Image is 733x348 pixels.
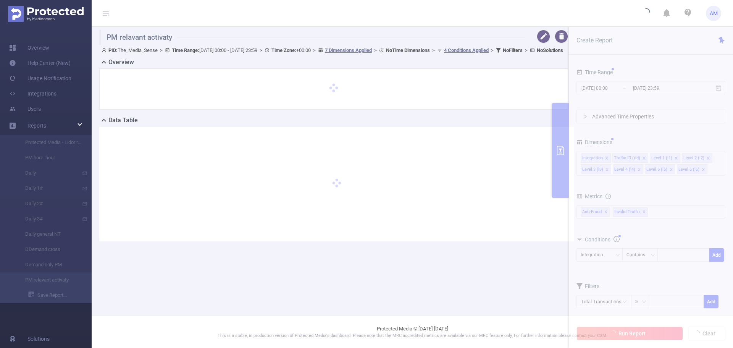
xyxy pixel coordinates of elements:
[108,116,138,125] h2: Data Table
[27,331,50,346] span: Solutions
[271,47,296,53] b: Time Zone:
[9,55,71,71] a: Help Center (New)
[172,47,199,53] b: Time Range:
[257,47,265,53] span: >
[9,40,49,55] a: Overview
[9,86,57,101] a: Integrations
[503,47,523,53] b: No Filters
[489,47,496,53] span: >
[102,47,563,53] span: The_Media_Sense [DATE] 00:00 - [DATE] 23:59 +00:00
[27,123,46,129] span: Reports
[99,30,526,45] h1: PM relavant activaty
[325,47,372,53] u: 7 Dimensions Applied
[523,47,530,53] span: >
[9,101,41,117] a: Users
[372,47,379,53] span: >
[102,48,108,53] i: icon: user
[710,6,718,21] span: AM
[108,47,118,53] b: PID:
[27,118,46,133] a: Reports
[9,71,71,86] a: Usage Notification
[444,47,489,53] u: 4 Conditions Applied
[92,316,733,348] footer: Protected Media © [DATE]-[DATE]
[430,47,437,53] span: >
[641,8,650,19] i: icon: loading
[537,47,563,53] b: No Solutions
[111,333,714,339] p: This is a stable, in production version of Protected Media's dashboard. Please note that the MRC ...
[311,47,318,53] span: >
[108,58,134,67] h2: Overview
[386,47,430,53] b: No Time Dimensions
[8,6,84,22] img: Protected Media
[158,47,165,53] span: >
